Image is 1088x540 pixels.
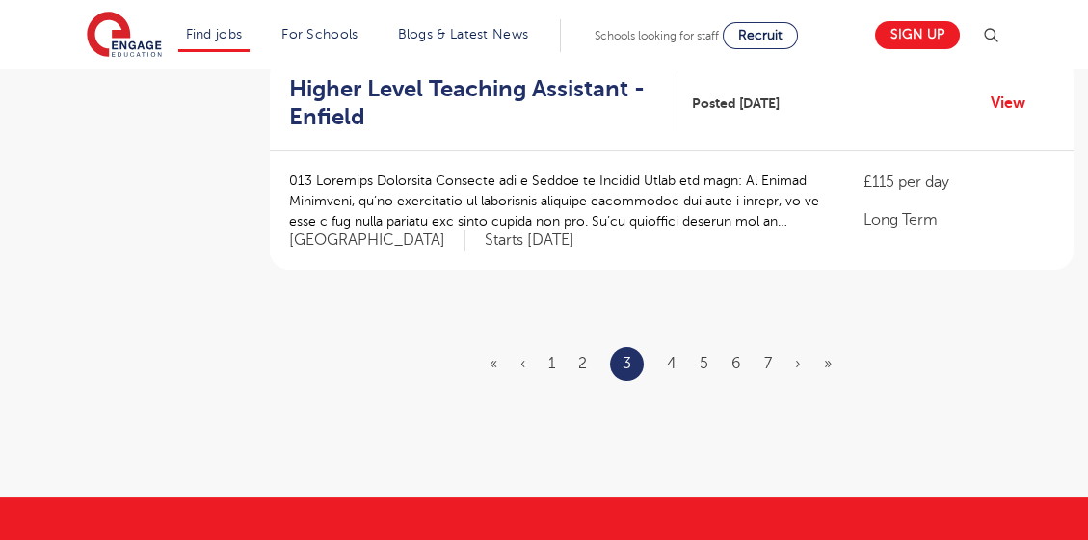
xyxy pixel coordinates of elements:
[548,355,555,372] a: 1
[824,355,832,372] a: Last
[578,355,587,372] a: 2
[520,355,525,372] a: Previous
[731,355,741,372] a: 6
[289,171,825,231] p: 013 Loremips Dolorsita Consecte adi e Seddoe te Incidid Utlab etd magn: Al Enimad Minimveni, qu’n...
[595,29,719,42] span: Schools looking for staff
[186,27,243,41] a: Find jobs
[863,208,1055,231] p: Long Term
[289,230,465,251] span: [GEOGRAPHIC_DATA]
[723,22,798,49] a: Recruit
[991,91,1040,116] a: View
[764,355,772,372] a: 7
[738,28,783,42] span: Recruit
[875,21,960,49] a: Sign up
[485,230,574,251] p: Starts [DATE]
[87,12,162,60] img: Engage Education
[490,355,497,372] a: First
[281,27,358,41] a: For Schools
[667,355,677,372] a: 4
[398,27,529,41] a: Blogs & Latest News
[863,171,1055,194] p: £115 per day
[623,351,631,376] a: 3
[795,355,801,372] a: Next
[289,75,662,131] h2: Higher Level Teaching Assistant - Enfield
[700,355,708,372] a: 5
[289,75,677,131] a: Higher Level Teaching Assistant - Enfield
[692,94,780,114] span: Posted [DATE]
